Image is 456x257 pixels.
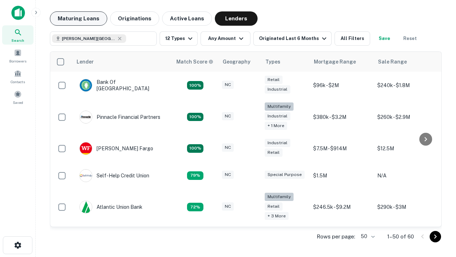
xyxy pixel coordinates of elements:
td: $290k - $3M [374,189,438,225]
iframe: Chat Widget [420,177,456,211]
div: Lender [77,57,94,66]
td: $96k - $2M [310,72,374,99]
button: Active Loans [162,11,212,26]
p: Rows per page: [317,232,355,241]
button: Maturing Loans [50,11,107,26]
span: Saved [13,100,23,105]
div: Industrial [265,85,290,94]
div: Types [265,57,280,66]
td: $380k - $3.2M [310,99,374,135]
div: + 1 more [265,122,287,130]
img: picture [80,111,92,123]
div: Special Purpose [265,171,305,179]
td: N/A [374,162,438,189]
span: Borrowers [9,58,26,64]
div: Industrial [265,139,290,147]
div: Multifamily [265,102,294,111]
img: picture [80,201,92,213]
div: Matching Properties: 14, hasApolloMatch: undefined [187,81,203,90]
div: NC [222,171,234,179]
span: [PERSON_NAME][GEOGRAPHIC_DATA], [GEOGRAPHIC_DATA] [62,35,115,42]
a: Search [2,25,33,45]
th: Lender [72,52,172,72]
button: Lenders [215,11,258,26]
div: Mortgage Range [314,57,356,66]
th: Geography [218,52,261,72]
div: Retail [265,76,283,84]
div: Pinnacle Financial Partners [79,111,160,124]
td: $246.5k - $9.2M [310,189,374,225]
div: Self-help Credit Union [79,169,149,182]
img: picture [80,79,92,91]
button: Save your search to get updates of matches that match your search criteria. [373,31,396,46]
div: Retail [265,202,283,211]
a: Contacts [2,67,33,86]
td: $7.5M - $914M [310,135,374,162]
div: NC [222,81,234,89]
button: Originations [110,11,159,26]
div: [PERSON_NAME] Fargo [79,142,153,155]
div: Matching Properties: 10, hasApolloMatch: undefined [187,203,203,211]
div: + 3 more [265,212,289,220]
div: 50 [358,231,376,242]
td: $240k - $1.8M [374,72,438,99]
div: Matching Properties: 11, hasApolloMatch: undefined [187,171,203,180]
th: Mortgage Range [310,52,374,72]
td: $12.5M [374,135,438,162]
div: Atlantic Union Bank [79,201,142,213]
img: picture [80,142,92,155]
a: Borrowers [2,46,33,65]
th: Capitalize uses an advanced AI algorithm to match your search with the best lender. The match sco... [172,52,218,72]
img: picture [80,170,92,182]
div: Retail [265,148,283,157]
th: Sale Range [374,52,438,72]
button: All Filters [335,31,370,46]
th: Types [261,52,310,72]
div: Multifamily [265,193,294,201]
td: $1.5M [310,162,374,189]
div: NC [222,143,234,152]
button: Go to next page [430,231,441,242]
div: Capitalize uses an advanced AI algorithm to match your search with the best lender. The match sco... [176,58,213,66]
img: capitalize-icon.png [11,6,25,20]
div: NC [222,202,234,211]
div: Matching Properties: 25, hasApolloMatch: undefined [187,113,203,121]
div: Sale Range [378,57,407,66]
div: Geography [223,57,250,66]
div: Matching Properties: 15, hasApolloMatch: undefined [187,144,203,153]
h6: Match Score [176,58,212,66]
div: Industrial [265,112,290,120]
button: 12 Types [160,31,198,46]
a: Saved [2,87,33,107]
div: Bank Of [GEOGRAPHIC_DATA] [79,79,165,92]
span: Search [11,37,24,43]
td: $260k - $2.9M [374,99,438,135]
button: Originated Last 6 Months [253,31,332,46]
div: NC [222,112,234,120]
button: Reset [399,31,421,46]
button: Any Amount [201,31,250,46]
span: Contacts [11,79,25,85]
div: Originated Last 6 Months [259,34,328,43]
p: 1–50 of 60 [387,232,414,241]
